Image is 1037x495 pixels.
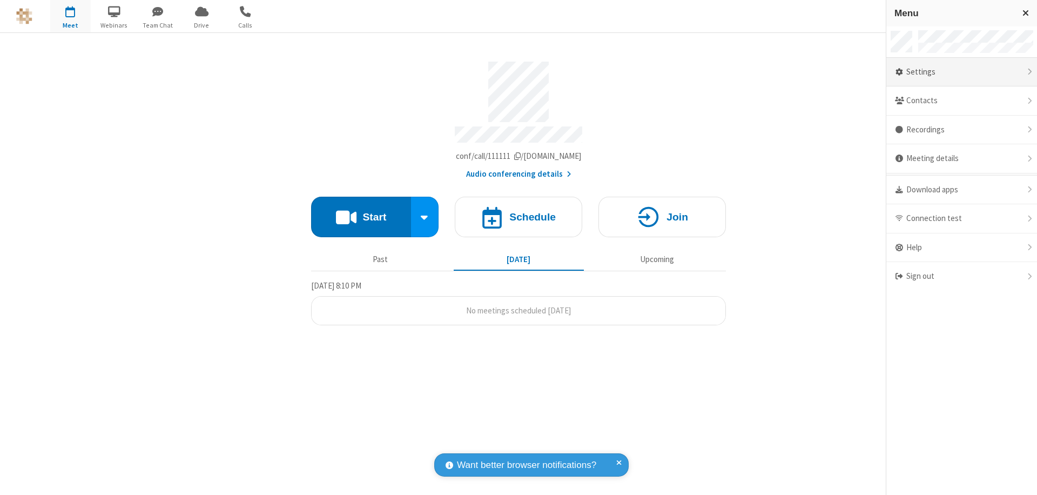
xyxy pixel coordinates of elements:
[315,249,446,270] button: Past
[886,233,1037,263] div: Help
[225,21,266,30] span: Calls
[455,197,582,237] button: Schedule
[456,150,582,163] button: Copy my meeting room linkCopy my meeting room link
[181,21,222,30] span: Drive
[886,176,1037,205] div: Download apps
[457,458,596,472] span: Want better browser notifications?
[456,151,582,161] span: Copy my meeting room link
[466,168,571,180] button: Audio conferencing details
[138,21,178,30] span: Team Chat
[592,249,722,270] button: Upcoming
[311,197,411,237] button: Start
[886,262,1037,291] div: Sign out
[894,8,1013,18] h3: Menu
[886,116,1037,145] div: Recordings
[411,197,439,237] div: Start conference options
[311,280,361,291] span: [DATE] 8:10 PM
[509,212,556,222] h4: Schedule
[50,21,91,30] span: Meet
[466,305,571,316] span: No meetings scheduled [DATE]
[886,144,1037,173] div: Meeting details
[16,8,32,24] img: QA Selenium DO NOT DELETE OR CHANGE
[886,86,1037,116] div: Contacts
[311,53,726,180] section: Account details
[311,279,726,326] section: Today's Meetings
[598,197,726,237] button: Join
[886,204,1037,233] div: Connection test
[362,212,386,222] h4: Start
[666,212,688,222] h4: Join
[886,58,1037,87] div: Settings
[94,21,134,30] span: Webinars
[454,249,584,270] button: [DATE]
